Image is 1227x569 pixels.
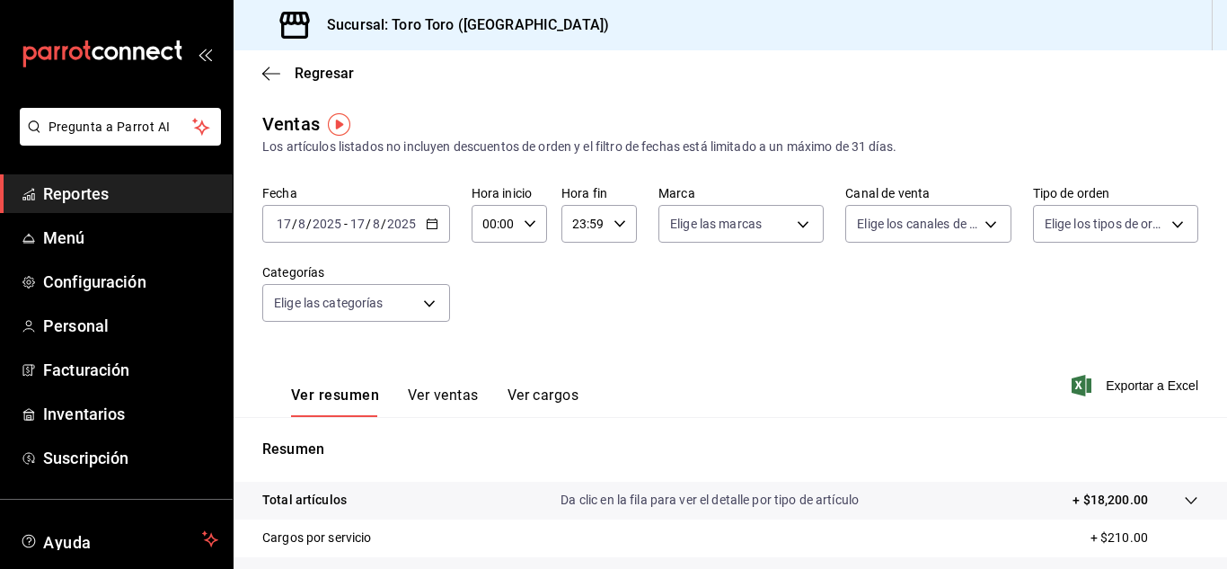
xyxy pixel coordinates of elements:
[1073,491,1148,510] p: + $18,200.00
[43,358,218,382] span: Facturación
[1075,375,1198,396] button: Exportar a Excel
[43,402,218,426] span: Inventarios
[262,111,320,138] div: Ventas
[43,446,218,470] span: Suscripción
[312,217,342,231] input: ----
[13,130,221,149] a: Pregunta a Parrot AI
[408,387,479,417] button: Ver ventas
[274,294,384,312] span: Elige las categorías
[344,217,348,231] span: -
[20,108,221,146] button: Pregunta a Parrot AI
[508,387,579,417] button: Ver cargos
[306,217,312,231] span: /
[328,113,350,136] img: Tooltip marker
[472,187,547,200] label: Hora inicio
[262,187,450,200] label: Fecha
[292,217,297,231] span: /
[313,14,609,36] h3: Sucursal: Toro Toro ([GEOGRAPHIC_DATA])
[262,439,1198,460] p: Resumen
[658,187,824,200] label: Marca
[670,215,762,233] span: Elige las marcas
[43,314,218,338] span: Personal
[386,217,417,231] input: ----
[295,65,354,82] span: Regresar
[349,217,366,231] input: --
[49,118,193,137] span: Pregunta a Parrot AI
[297,217,306,231] input: --
[198,47,212,61] button: open_drawer_menu
[372,217,381,231] input: --
[43,270,218,294] span: Configuración
[1045,215,1165,233] span: Elige los tipos de orden
[262,529,372,547] p: Cargos por servicio
[291,387,578,417] div: navigation tabs
[43,529,195,550] span: Ayuda
[43,226,218,250] span: Menú
[291,387,379,417] button: Ver resumen
[262,138,1198,156] div: Los artículos listados no incluyen descuentos de orden y el filtro de fechas está limitado a un m...
[43,182,218,206] span: Reportes
[366,217,371,231] span: /
[845,187,1011,200] label: Canal de venta
[262,266,450,279] label: Categorías
[262,491,347,510] p: Total artículos
[561,491,859,510] p: Da clic en la fila para ver el detalle por tipo de artículo
[561,187,637,200] label: Hora fin
[262,65,354,82] button: Regresar
[857,215,977,233] span: Elige los canales de venta
[1090,529,1198,547] p: + $210.00
[1033,187,1198,200] label: Tipo de orden
[381,217,386,231] span: /
[276,217,292,231] input: --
